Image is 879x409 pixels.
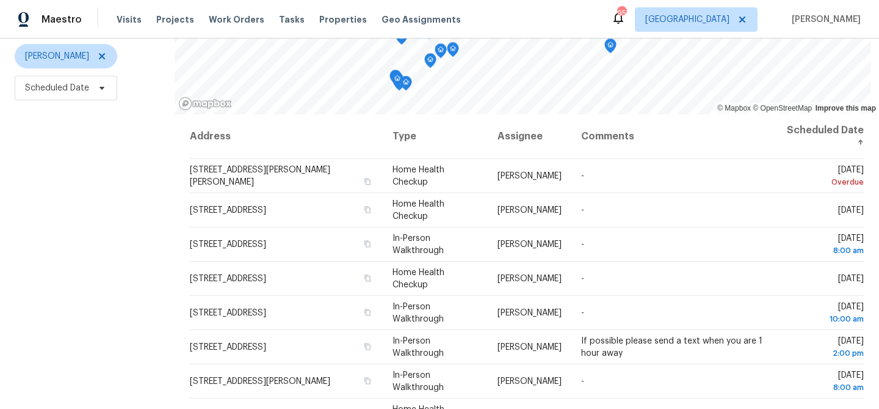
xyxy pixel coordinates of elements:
[784,166,864,188] span: [DATE]
[190,343,266,352] span: [STREET_ADDRESS]
[362,307,373,318] button: Copy Address
[497,206,562,215] span: [PERSON_NAME]
[581,206,584,215] span: -
[362,204,373,215] button: Copy Address
[581,337,762,358] span: If possible please send a text when you are 1 hour away
[497,309,562,317] span: [PERSON_NAME]
[581,309,584,317] span: -
[497,275,562,283] span: [PERSON_NAME]
[400,76,412,95] div: Map marker
[838,275,864,283] span: [DATE]
[784,381,864,394] div: 8:00 am
[392,303,444,323] span: In-Person Walkthrough
[362,273,373,284] button: Copy Address
[392,200,444,221] span: Home Health Checkup
[383,114,488,159] th: Type
[784,313,864,325] div: 10:00 am
[392,166,444,186] span: Home Health Checkup
[190,166,330,186] span: [STREET_ADDRESS][PERSON_NAME][PERSON_NAME]
[190,206,266,215] span: [STREET_ADDRESS]
[362,341,373,352] button: Copy Address
[319,13,367,26] span: Properties
[382,13,461,26] span: Geo Assignments
[156,13,194,26] span: Projects
[190,377,330,386] span: [STREET_ADDRESS][PERSON_NAME]
[581,275,584,283] span: -
[190,309,266,317] span: [STREET_ADDRESS]
[784,371,864,394] span: [DATE]
[784,234,864,257] span: [DATE]
[571,114,774,159] th: Comments
[362,375,373,386] button: Copy Address
[447,42,459,61] div: Map marker
[787,13,861,26] span: [PERSON_NAME]
[581,377,584,386] span: -
[784,337,864,359] span: [DATE]
[362,176,373,187] button: Copy Address
[25,82,89,94] span: Scheduled Date
[392,234,444,255] span: In-Person Walkthrough
[178,97,232,111] a: Mapbox homepage
[209,13,264,26] span: Work Orders
[784,303,864,325] span: [DATE]
[581,172,584,180] span: -
[581,240,584,249] span: -
[617,7,626,20] div: 95
[279,15,305,24] span: Tasks
[392,337,444,358] span: In-Person Walkthrough
[391,72,403,91] div: Map marker
[396,30,408,49] div: Map marker
[604,39,617,57] div: Map marker
[42,13,82,26] span: Maestro
[774,114,864,159] th: Scheduled Date ↑
[488,114,571,159] th: Assignee
[784,176,864,188] div: Overdue
[392,371,444,392] span: In-Person Walkthrough
[497,240,562,249] span: [PERSON_NAME]
[25,50,89,62] span: [PERSON_NAME]
[362,238,373,249] button: Copy Address
[497,377,562,386] span: [PERSON_NAME]
[497,343,562,352] span: [PERSON_NAME]
[753,104,812,112] a: OpenStreetMap
[784,347,864,359] div: 2:00 pm
[435,43,447,62] div: Map marker
[717,104,751,112] a: Mapbox
[497,172,562,180] span: [PERSON_NAME]
[189,114,383,159] th: Address
[816,104,876,112] a: Improve this map
[190,240,266,249] span: [STREET_ADDRESS]
[389,70,402,89] div: Map marker
[190,275,266,283] span: [STREET_ADDRESS]
[838,206,864,215] span: [DATE]
[645,13,729,26] span: [GEOGRAPHIC_DATA]
[784,245,864,257] div: 8:00 am
[117,13,142,26] span: Visits
[392,268,444,289] span: Home Health Checkup
[424,53,436,72] div: Map marker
